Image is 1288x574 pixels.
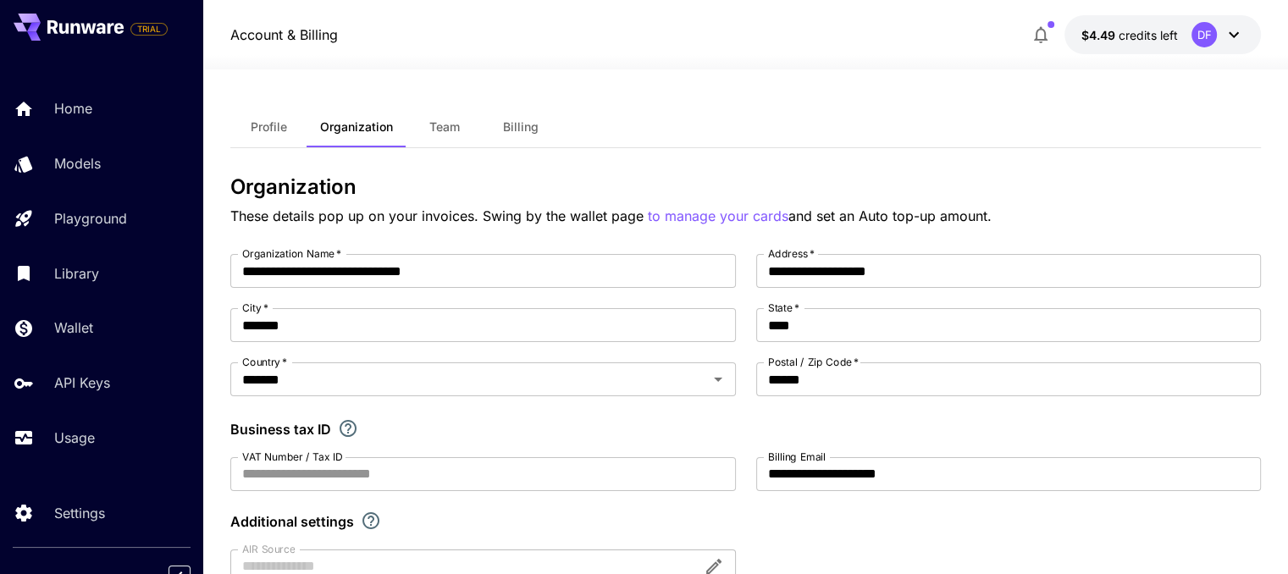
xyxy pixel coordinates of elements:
nav: breadcrumb [230,25,338,45]
svg: If you are a business tax registrant, please enter your business tax ID here. [338,418,358,439]
p: Models [54,153,101,174]
span: TRIAL [131,23,167,36]
svg: Explore additional customization settings [361,511,381,531]
h3: Organization [230,175,1261,199]
p: Usage [54,428,95,448]
label: State [768,301,799,315]
a: Account & Billing [230,25,338,45]
div: $4.48923 [1081,26,1178,44]
span: Add your payment card to enable full platform functionality. [130,19,168,39]
p: Playground [54,208,127,229]
span: Organization [320,119,393,135]
label: AIR Source [242,542,295,556]
p: Wallet [54,317,93,338]
span: These details pop up on your invoices. Swing by the wallet page [230,207,648,224]
label: Billing Email [768,450,826,464]
span: Billing [503,119,539,135]
label: VAT Number / Tax ID [242,450,343,464]
span: Team [429,119,460,135]
button: to manage your cards [648,206,788,227]
p: Business tax ID [230,419,331,439]
span: $4.49 [1081,28,1119,42]
label: Postal / Zip Code [768,355,859,369]
p: Home [54,98,92,119]
p: API Keys [54,373,110,393]
p: Additional settings [230,511,354,532]
button: Open [706,367,730,391]
div: DF [1191,22,1217,47]
p: Settings [54,503,105,523]
button: $4.48923DF [1064,15,1261,54]
label: Organization Name [242,246,341,261]
span: and set an Auto top-up amount. [788,207,992,224]
span: credits left [1119,28,1178,42]
label: City [242,301,268,315]
label: Address [768,246,815,261]
p: Library [54,263,99,284]
span: Profile [251,119,287,135]
label: Country [242,355,287,369]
